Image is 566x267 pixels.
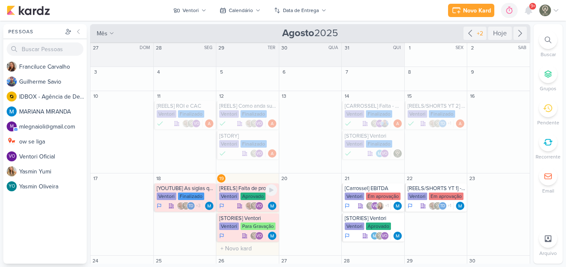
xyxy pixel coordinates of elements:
div: Done [219,119,226,128]
div: Ventori [345,193,364,200]
div: Ventori [345,222,364,230]
img: MARIANA MIRANDA [376,149,384,158]
div: Pessoas [7,28,63,35]
p: VO [256,204,262,208]
div: G u i l h e r m e S a v i o [19,77,87,86]
img: Leviê Agência de Marketing Digital [182,202,190,210]
div: Ventori [345,110,364,118]
div: Ventori Oficial [7,151,17,161]
img: Sarah Violante [428,202,437,210]
img: IDBOX - Agência de Design [7,91,17,101]
div: Ventori [408,193,427,200]
div: Colaboradores: MARIANA MIRANDA, Ventori Oficial [376,149,391,158]
div: 10 [91,92,100,100]
img: Leviê Agência de Marketing Digital [433,119,442,128]
div: Responsável: Amanda ARAUJO [456,119,464,128]
img: Leviê Agência de Marketing Digital [250,232,258,240]
div: Colaboradores: Leviê Agência de Marketing Digital, Ventori Oficial, Guilherme Savio [371,119,391,128]
div: [STORY] [219,133,277,139]
div: 28 [155,44,163,52]
div: V e n t o r i O f i c i a l [19,152,87,161]
img: Amanda ARAUJO [456,119,464,128]
div: 27 [91,44,100,52]
span: +1 [384,203,389,209]
div: Em aprovação [366,193,401,200]
img: Sarah Violante [428,119,437,128]
div: Em aprovação [429,193,463,200]
div: 30 [468,257,476,265]
img: MARIANA MIRANDA [456,202,464,210]
img: Yasmin Yumi [7,166,17,176]
div: Colaboradores: Leviê Agência de Marketing Digital, Ventori Oficial [250,149,265,158]
div: Responsável: Amanda ARAUJO [268,149,276,158]
div: Y a s m i n Y u m i [19,167,87,176]
div: 11 [155,92,163,100]
div: [STORIES] Ventori [345,133,403,139]
div: 22 [406,174,414,183]
div: M A R I A N A M I R A N D A [19,107,87,116]
img: Sarah Violante [245,202,253,210]
div: 19 [217,174,225,183]
p: VO [372,204,378,208]
div: Ventori Oficial [381,232,389,240]
img: Amanda ARAUJO [268,149,276,158]
div: 14 [343,92,351,100]
div: SEX [456,44,466,51]
p: m [10,124,14,129]
div: Ventori Oficial [255,119,263,128]
div: 18 [155,174,163,183]
div: Novo Kard [463,6,491,15]
img: MARIANA MIRANDA [268,232,276,240]
div: Colaboradores: Sarah Violante, Leviê Agência de Marketing Digital, Thais de carvalho, Ventori Ofi... [428,202,453,210]
img: Guilherme Savio [381,119,389,128]
div: Thais de carvalho [187,202,195,210]
div: Finalizado [178,193,204,200]
div: Thais de carvalho [438,119,447,128]
div: Ventori Oficial [381,149,389,158]
div: Responsável: MARIANA MIRANDA [205,202,213,210]
div: Aprovado [240,193,265,200]
div: 6 [280,68,288,76]
div: SAB [518,44,529,51]
div: TER [268,44,278,51]
div: Em Andamento [345,232,350,239]
div: 12 [217,92,225,100]
div: mlegnaioli@gmail.com [7,121,17,131]
img: Amanda ARAUJO [205,119,213,128]
div: 2 [468,44,476,52]
div: QUA [328,44,341,51]
div: 21 [343,174,351,183]
div: Em Andamento [219,203,224,209]
div: Done [408,119,414,128]
div: Ventori Oficial [371,202,379,210]
div: [Carrossel] EBITDA [345,185,403,192]
div: Ventori [219,110,239,118]
div: Aprovado [366,222,391,230]
div: Yasmin Oliveira [7,181,17,191]
div: Em Andamento [345,203,350,209]
div: Responsável: MARIANA MIRANDA [456,202,464,210]
div: Finalizado [240,110,267,118]
img: Leviê Agência de Marketing Digital [250,149,258,158]
input: Buscar Pessoas [7,42,83,56]
div: o w s e l i g a [19,137,87,146]
img: Leviê Agência de Marketing Digital [371,119,379,128]
p: Arquivo [539,250,557,257]
div: 26 [217,257,225,265]
div: Ventori [219,222,239,230]
span: mês [97,29,108,38]
div: [REELS] Como anda sua saúde [219,103,277,109]
div: 23 [468,174,476,183]
div: 16 [468,92,476,100]
p: VO [377,122,382,126]
p: Td [440,122,445,126]
p: Td [188,204,193,208]
div: QUI [393,44,403,51]
p: Email [542,187,554,195]
div: Ventori [157,193,176,200]
img: Amanda ARAUJO [393,119,402,128]
img: Franciluce Carvalho [376,202,384,210]
p: Grupos [540,85,556,92]
div: [REELS/SHORTS YT 2] - Case de Sucesso [408,103,466,109]
img: Leviê Agência de Marketing Digital [250,119,258,128]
